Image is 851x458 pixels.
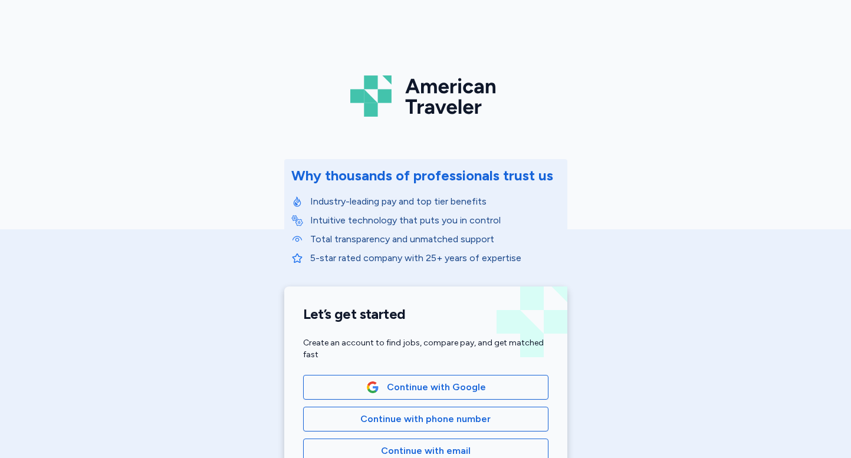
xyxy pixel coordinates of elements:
button: Google LogoContinue with Google [303,375,548,400]
img: Logo [350,71,501,121]
div: Create an account to find jobs, compare pay, and get matched fast [303,337,548,361]
span: Continue with Google [387,380,486,394]
img: Google Logo [366,381,379,394]
p: 5-star rated company with 25+ years of expertise [310,251,560,265]
div: Why thousands of professionals trust us [291,166,553,185]
p: Total transparency and unmatched support [310,232,560,246]
h1: Let’s get started [303,305,548,323]
span: Continue with email [381,444,471,458]
p: Industry-leading pay and top tier benefits [310,195,560,209]
button: Continue with phone number [303,407,548,431]
p: Intuitive technology that puts you in control [310,213,560,228]
span: Continue with phone number [360,412,491,426]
